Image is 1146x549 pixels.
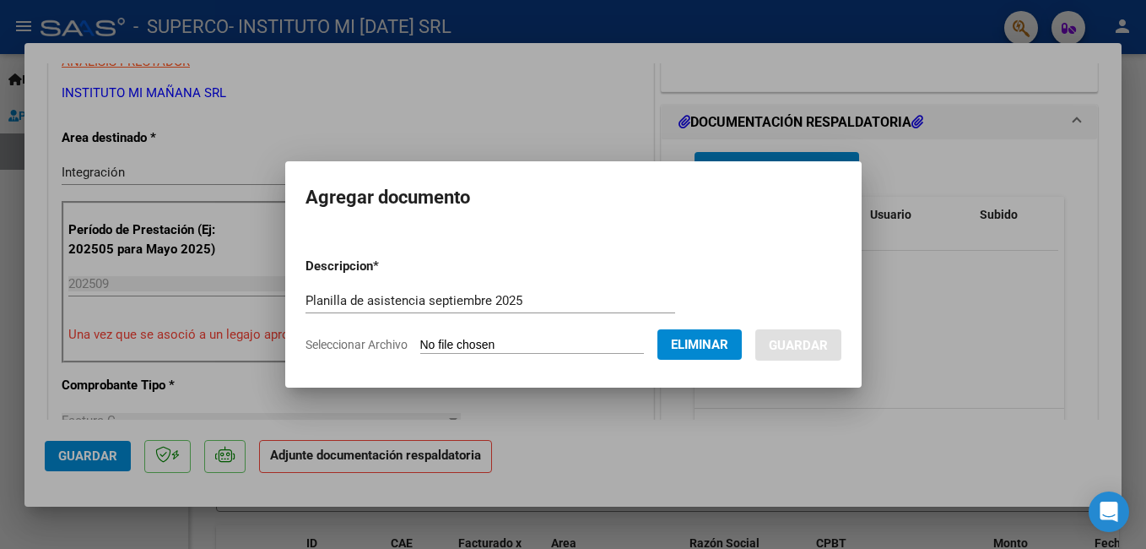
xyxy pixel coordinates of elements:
[657,329,742,360] button: Eliminar
[305,182,841,214] h2: Agregar documento
[305,338,408,351] span: Seleccionar Archivo
[305,257,467,276] p: Descripcion
[671,337,728,352] span: Eliminar
[769,338,828,353] span: Guardar
[755,329,841,361] button: Guardar
[1089,492,1129,532] div: Open Intercom Messenger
